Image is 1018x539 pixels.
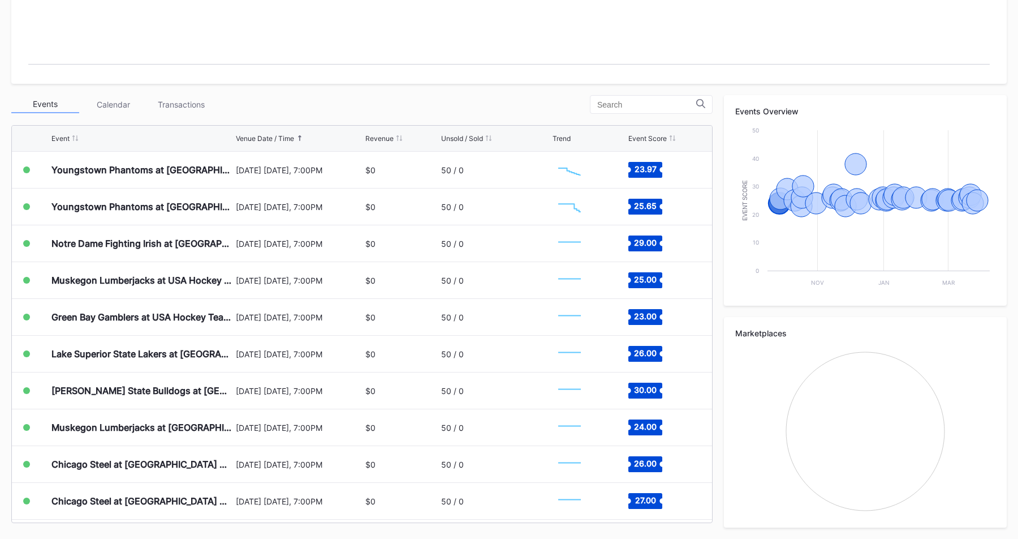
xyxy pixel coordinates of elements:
[365,460,376,469] div: $0
[236,349,363,359] div: [DATE] [DATE], 7:00PM
[441,276,464,285] div: 50 / 0
[942,279,955,286] text: Mar
[553,134,571,143] div: Trend
[811,279,824,286] text: Nov
[441,423,464,433] div: 50 / 0
[634,311,657,321] text: 23.00
[236,386,363,396] div: [DATE] [DATE], 7:00PM
[752,183,759,190] text: 30
[553,303,586,331] svg: Chart title
[365,313,376,322] div: $0
[365,423,376,433] div: $0
[441,386,464,396] div: 50 / 0
[147,96,215,113] div: Transactions
[553,192,586,221] svg: Chart title
[634,348,657,358] text: 26.00
[365,349,376,359] div: $0
[365,202,376,212] div: $0
[236,497,363,506] div: [DATE] [DATE], 7:00PM
[634,385,657,395] text: 30.00
[634,201,657,211] text: 25.65
[51,459,233,470] div: Chicago Steel at [GEOGRAPHIC_DATA] Hockey NTDP U-18
[236,239,363,249] div: [DATE] [DATE], 7:00PM
[634,459,657,468] text: 26.00
[756,267,759,274] text: 0
[51,311,233,323] div: Green Bay Gamblers at USA Hockey Team U-17
[11,96,79,113] div: Events
[441,239,464,249] div: 50 / 0
[635,495,655,505] text: 27.00
[597,100,696,109] input: Search
[628,134,667,143] div: Event Score
[634,422,657,431] text: 24.00
[365,276,376,285] div: $0
[553,377,586,405] svg: Chart title
[735,106,995,116] div: Events Overview
[441,460,464,469] div: 50 / 0
[553,229,586,258] svg: Chart title
[735,346,995,516] svg: Chart title
[236,313,363,322] div: [DATE] [DATE], 7:00PM
[742,180,748,221] text: Event Score
[441,349,464,359] div: 50 / 0
[553,156,586,184] svg: Chart title
[553,413,586,442] svg: Chart title
[753,239,759,246] text: 10
[441,313,464,322] div: 50 / 0
[441,202,464,212] div: 50 / 0
[735,328,995,338] div: Marketplaces
[752,211,759,218] text: 20
[79,96,147,113] div: Calendar
[634,275,657,284] text: 25.00
[236,165,363,175] div: [DATE] [DATE], 7:00PM
[441,165,464,175] div: 50 / 0
[236,460,363,469] div: [DATE] [DATE], 7:00PM
[365,497,376,506] div: $0
[51,495,233,507] div: Chicago Steel at [GEOGRAPHIC_DATA] Hockey NTDP U-18
[51,164,233,176] div: Youngstown Phantoms at [GEOGRAPHIC_DATA] Hockey NTDP U-18
[236,276,363,285] div: [DATE] [DATE], 7:00PM
[51,348,233,360] div: Lake Superior State Lakers at [GEOGRAPHIC_DATA] Hockey NTDP U-18
[553,266,586,294] svg: Chart title
[236,134,294,143] div: Venue Date / Time
[365,239,376,249] div: $0
[441,134,483,143] div: Unsold / Sold
[236,202,363,212] div: [DATE] [DATE], 7:00PM
[752,127,759,134] text: 50
[365,134,394,143] div: Revenue
[51,275,233,286] div: Muskegon Lumberjacks at USA Hockey Team U-17
[634,164,656,174] text: 23.97
[51,422,233,433] div: Muskegon Lumberjacks at [GEOGRAPHIC_DATA] Hockey NTDP U-18
[441,497,464,506] div: 50 / 0
[735,125,995,294] svg: Chart title
[553,450,586,478] svg: Chart title
[365,165,376,175] div: $0
[634,238,657,247] text: 29.00
[553,487,586,515] svg: Chart title
[553,340,586,368] svg: Chart title
[752,155,759,162] text: 40
[51,385,233,396] div: [PERSON_NAME] State Bulldogs at [GEOGRAPHIC_DATA] Hockey NTDP U-18
[51,201,233,212] div: Youngstown Phantoms at [GEOGRAPHIC_DATA] Hockey NTDP U-18
[51,238,233,249] div: Notre Dame Fighting Irish at [GEOGRAPHIC_DATA] Hockey NTDP U-18
[365,386,376,396] div: $0
[51,134,70,143] div: Event
[236,423,363,433] div: [DATE] [DATE], 7:00PM
[878,279,890,286] text: Jan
